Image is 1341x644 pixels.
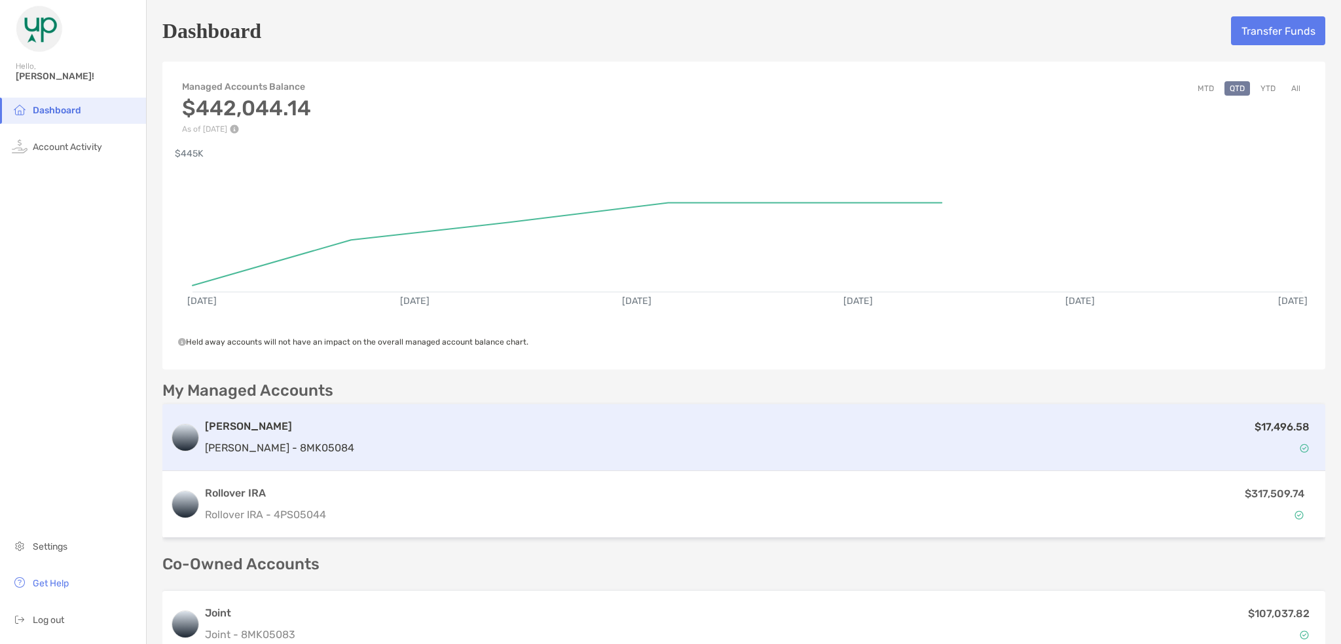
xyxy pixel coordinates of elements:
text: [DATE] [187,295,217,307]
span: Log out [33,615,64,626]
h3: Joint [205,605,295,621]
img: logout icon [12,611,28,627]
h3: Rollover IRA [205,485,1058,501]
span: Held away accounts will not have an impact on the overall managed account balance chart. [178,337,528,347]
p: My Managed Accounts [162,383,333,399]
p: $107,037.82 [1248,605,1310,622]
img: Account Status icon [1300,630,1309,639]
span: Dashboard [33,105,81,116]
p: Co-Owned Accounts [162,556,1325,573]
span: Settings [33,541,67,552]
span: Get Help [33,578,69,589]
img: get-help icon [12,575,28,590]
h5: Dashboard [162,16,261,46]
img: Account Status icon [1300,444,1309,453]
text: [DATE] [1278,295,1308,307]
img: activity icon [12,138,28,154]
button: QTD [1224,81,1250,96]
text: [DATE] [622,295,652,307]
img: logo account [172,425,198,451]
img: logo account [172,491,198,518]
button: Transfer Funds [1231,16,1325,45]
p: Rollover IRA - 4PS05044 [205,506,1058,523]
text: [DATE] [1065,295,1095,307]
p: Joint - 8MK05083 [205,626,295,643]
img: Account Status icon [1295,510,1304,520]
text: [DATE] [843,295,873,307]
button: All [1286,81,1306,96]
h3: $442,044.14 [182,96,311,121]
p: As of [DATE] [182,124,311,134]
text: [DATE] [400,295,430,307]
img: Performance Info [230,124,239,134]
button: MTD [1192,81,1219,96]
span: Account Activity [33,142,102,153]
p: [PERSON_NAME] - 8MK05084 [205,440,354,456]
span: [PERSON_NAME]! [16,71,138,82]
img: settings icon [12,538,28,554]
p: $17,496.58 [1255,419,1310,435]
img: Zoe Logo [16,5,63,52]
img: logo account [172,611,198,637]
img: household icon [12,102,28,117]
text: $445K [175,148,204,159]
p: $317,509.74 [1245,485,1304,502]
button: YTD [1255,81,1281,96]
h3: [PERSON_NAME] [205,419,354,434]
h4: Managed Accounts Balance [182,81,311,92]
